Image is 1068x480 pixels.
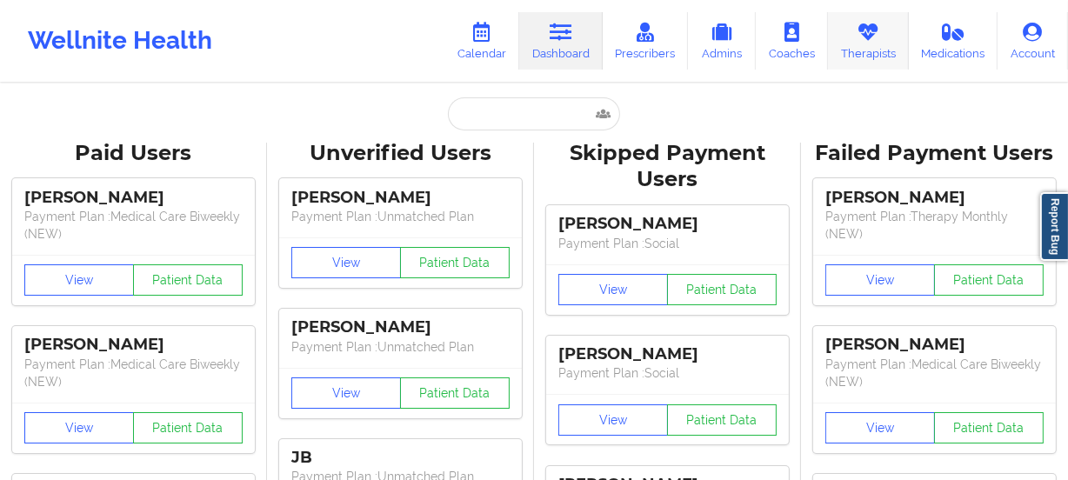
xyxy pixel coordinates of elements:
button: Patient Data [133,264,243,296]
p: Payment Plan : Social [558,364,777,382]
button: Patient Data [934,264,1044,296]
a: Dashboard [519,12,603,70]
button: View [24,412,134,443]
p: Payment Plan : Medical Care Biweekly (NEW) [825,356,1044,390]
a: Medications [909,12,998,70]
a: Prescribers [603,12,689,70]
div: [PERSON_NAME] [825,188,1044,208]
button: Patient Data [400,377,510,409]
button: View [558,404,668,436]
a: Therapists [828,12,909,70]
button: View [825,264,935,296]
p: Payment Plan : Therapy Monthly (NEW) [825,208,1044,243]
button: Patient Data [133,412,243,443]
p: Payment Plan : Unmatched Plan [291,338,510,356]
a: Calendar [444,12,519,70]
button: View [291,377,401,409]
a: Coaches [756,12,828,70]
button: View [291,247,401,278]
button: View [558,274,668,305]
button: Patient Data [667,274,777,305]
div: [PERSON_NAME] [825,335,1044,355]
button: Patient Data [400,247,510,278]
div: [PERSON_NAME] [24,335,243,355]
div: [PERSON_NAME] [558,344,777,364]
div: [PERSON_NAME] [291,317,510,337]
div: JB [291,448,510,468]
div: [PERSON_NAME] [24,188,243,208]
p: Payment Plan : Unmatched Plan [291,208,510,225]
div: Paid Users [12,140,255,167]
p: Payment Plan : Social [558,235,777,252]
p: Payment Plan : Medical Care Biweekly (NEW) [24,208,243,243]
div: Skipped Payment Users [546,140,789,194]
div: Unverified Users [279,140,522,167]
a: Admins [688,12,756,70]
div: Failed Payment Users [813,140,1056,167]
button: View [24,264,134,296]
button: View [825,412,935,443]
a: Account [998,12,1068,70]
button: Patient Data [934,412,1044,443]
div: [PERSON_NAME] [558,214,777,234]
button: Patient Data [667,404,777,436]
p: Payment Plan : Medical Care Biweekly (NEW) [24,356,243,390]
div: [PERSON_NAME] [291,188,510,208]
a: Report Bug [1040,192,1068,261]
